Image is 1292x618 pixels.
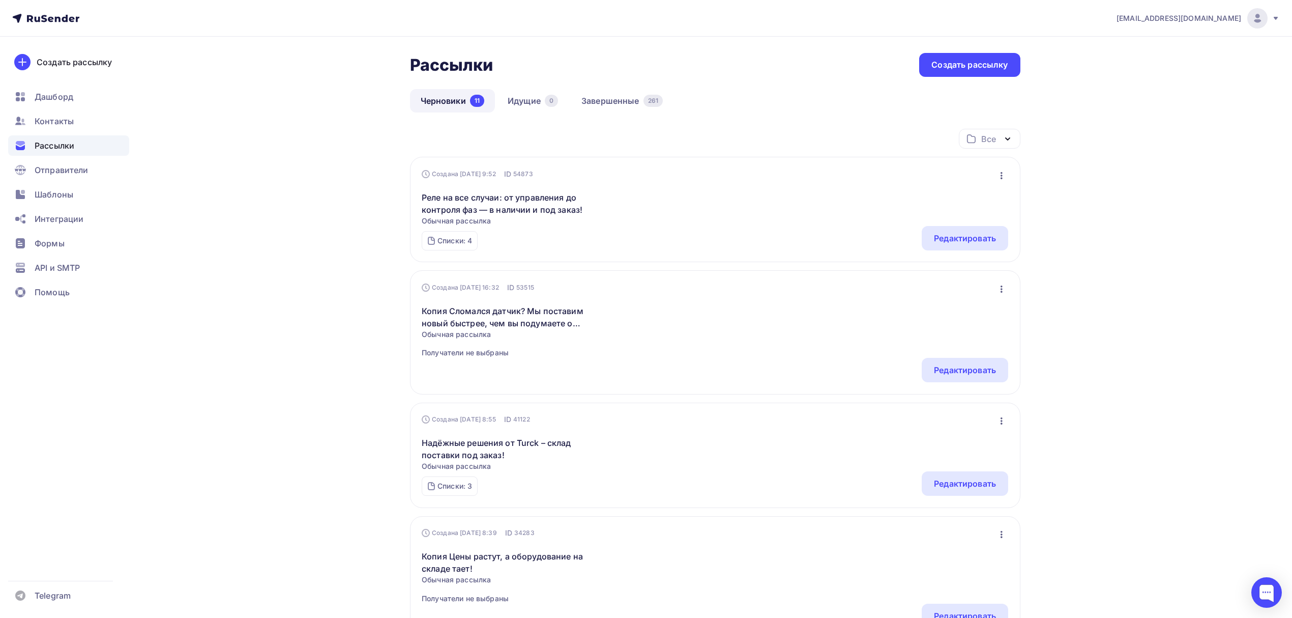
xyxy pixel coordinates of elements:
div: Создана [DATE] 8:39 [422,529,497,537]
a: Завершенные261 [571,89,673,113]
div: 261 [643,95,663,107]
span: Обычная рассылка [422,329,596,340]
a: Черновики11 [410,89,495,113]
span: ID [507,283,514,293]
span: Получатели не выбраны [422,594,596,604]
span: ID [504,169,511,179]
span: 54873 [513,169,533,179]
h2: Рассылки [410,55,493,75]
div: Создать рассылку [37,56,112,68]
div: 0 [545,95,558,107]
span: ID [505,528,512,538]
a: Копия Цены растут, а оборудование на складе тает! [422,550,596,575]
span: ID [504,414,511,425]
span: Дашборд [35,91,73,103]
span: 34283 [514,528,535,538]
a: Рассылки [8,135,129,156]
a: Шаблоны [8,184,129,205]
div: Редактировать [934,477,996,490]
button: Все [959,129,1020,149]
div: Списки: 3 [437,481,472,491]
a: [EMAIL_ADDRESS][DOMAIN_NAME] [1117,8,1280,29]
span: Обычная рассылка [422,216,596,226]
span: Помощь [35,286,70,298]
a: Идущие0 [497,89,569,113]
a: Надёжные решения от Turck – склад поставки под заказ! [422,437,596,461]
span: Формы [35,237,65,249]
span: Обычная рассылка [422,575,596,585]
span: Получатели не выбраны [422,348,596,358]
span: Отправители [35,164,89,176]
div: Создана [DATE] 9:52 [422,170,496,178]
div: Создана [DATE] 16:32 [422,284,499,292]
div: 11 [470,95,484,107]
div: Создать рассылку [931,59,1008,71]
div: Создана [DATE] 8:55 [422,415,496,424]
span: API и SMTP [35,262,80,274]
span: [EMAIL_ADDRESS][DOMAIN_NAME] [1117,13,1241,23]
span: 53515 [516,283,534,293]
span: Шаблоны [35,188,73,201]
a: Формы [8,233,129,254]
a: Дашборд [8,87,129,107]
span: Рассылки [35,139,74,152]
div: Редактировать [934,364,996,376]
div: Все [981,133,995,145]
div: Редактировать [934,232,996,244]
a: Копия Сломался датчик? Мы поставим новый быстрее, чем вы подумаете о ремонте [422,305,596,329]
a: Отправители [8,160,129,180]
span: Контакты [35,115,74,127]
span: 41122 [513,414,530,425]
span: Интеграции [35,213,83,225]
a: Контакты [8,111,129,131]
div: Списки: 4 [437,236,472,246]
a: Реле на все случаи: от управления до контроля фаз — в наличии и под заказ! [422,191,596,216]
span: Telegram [35,589,71,602]
span: Обычная рассылка [422,461,596,471]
